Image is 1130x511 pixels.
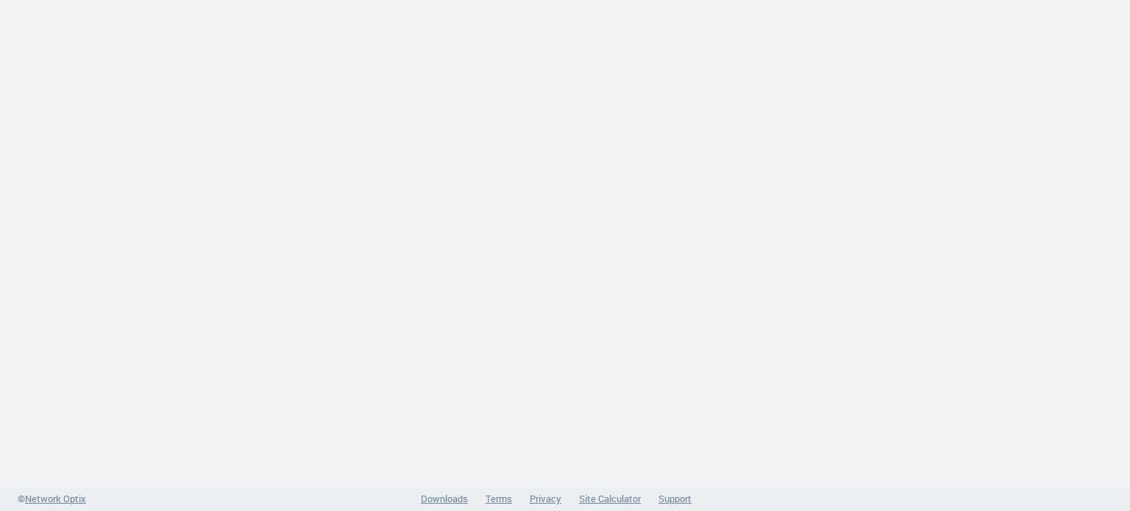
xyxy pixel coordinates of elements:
a: ©Network Optix [18,492,86,507]
a: Privacy [530,492,561,505]
a: Downloads [421,492,468,505]
a: Terms [486,492,512,505]
a: Site Calculator [579,492,641,505]
a: Support [658,492,692,505]
span: Network Optix [25,492,86,505]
